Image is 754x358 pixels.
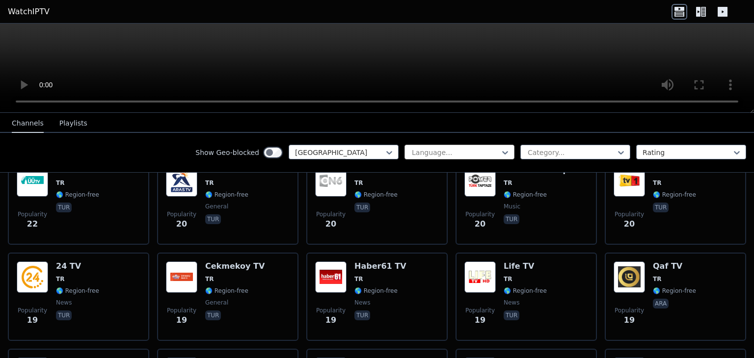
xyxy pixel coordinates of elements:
[653,179,661,187] span: TR
[18,210,47,218] span: Popularity
[464,261,496,293] img: Life TV
[354,299,370,307] span: news
[325,218,336,230] span: 20
[56,261,99,271] h6: 24 TV
[475,218,485,230] span: 20
[504,310,519,320] p: tur
[504,275,512,283] span: TR
[504,214,519,224] p: tur
[354,287,398,295] span: 🌎 Region-free
[56,203,72,212] p: tur
[167,210,196,218] span: Popularity
[316,307,346,314] span: Popularity
[615,307,644,314] span: Popularity
[166,165,197,197] img: Aras TV
[653,261,696,271] h6: Qaf TV
[56,287,99,295] span: 🌎 Region-free
[205,287,248,295] span: 🌎 Region-free
[465,210,495,218] span: Popularity
[325,314,336,326] span: 19
[504,287,547,295] span: 🌎 Region-free
[653,275,661,283] span: TR
[17,261,48,293] img: 24 TV
[614,261,645,293] img: Qaf TV
[205,261,265,271] h6: Cekmekoy TV
[653,299,669,308] p: ara
[614,165,645,197] img: TV 1
[205,203,228,210] span: general
[653,287,696,295] span: 🌎 Region-free
[205,310,221,320] p: tur
[504,203,520,210] span: music
[504,179,512,187] span: TR
[504,299,519,307] span: news
[653,203,669,212] p: tur
[465,307,495,314] span: Popularity
[176,218,187,230] span: 20
[354,179,363,187] span: TR
[315,165,347,197] img: On 6
[504,191,547,199] span: 🌎 Region-free
[354,261,406,271] h6: Haber61 TV
[167,307,196,314] span: Popularity
[653,191,696,199] span: 🌎 Region-free
[56,275,64,283] span: TR
[8,6,50,18] a: WatchIPTV
[12,114,44,133] button: Channels
[205,179,214,187] span: TR
[354,275,363,283] span: TR
[59,114,87,133] button: Playlists
[475,314,485,326] span: 19
[354,191,398,199] span: 🌎 Region-free
[205,275,214,283] span: TR
[205,191,248,199] span: 🌎 Region-free
[56,310,72,320] p: tur
[166,261,197,293] img: Cekmekoy TV
[624,218,635,230] span: 20
[354,310,370,320] p: tur
[205,214,221,224] p: tur
[176,314,187,326] span: 19
[354,203,370,212] p: tur
[464,165,496,197] img: PowerTurk Taptaze
[27,218,38,230] span: 22
[316,210,346,218] span: Popularity
[195,148,259,157] label: Show Geo-blocked
[315,261,347,293] img: Haber61 TV
[18,307,47,314] span: Popularity
[56,179,64,187] span: TR
[56,299,72,307] span: news
[615,210,644,218] span: Popularity
[205,299,228,307] span: general
[624,314,635,326] span: 19
[27,314,38,326] span: 19
[56,191,99,199] span: 🌎 Region-free
[504,261,547,271] h6: Life TV
[17,165,48,197] img: UU TV 1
